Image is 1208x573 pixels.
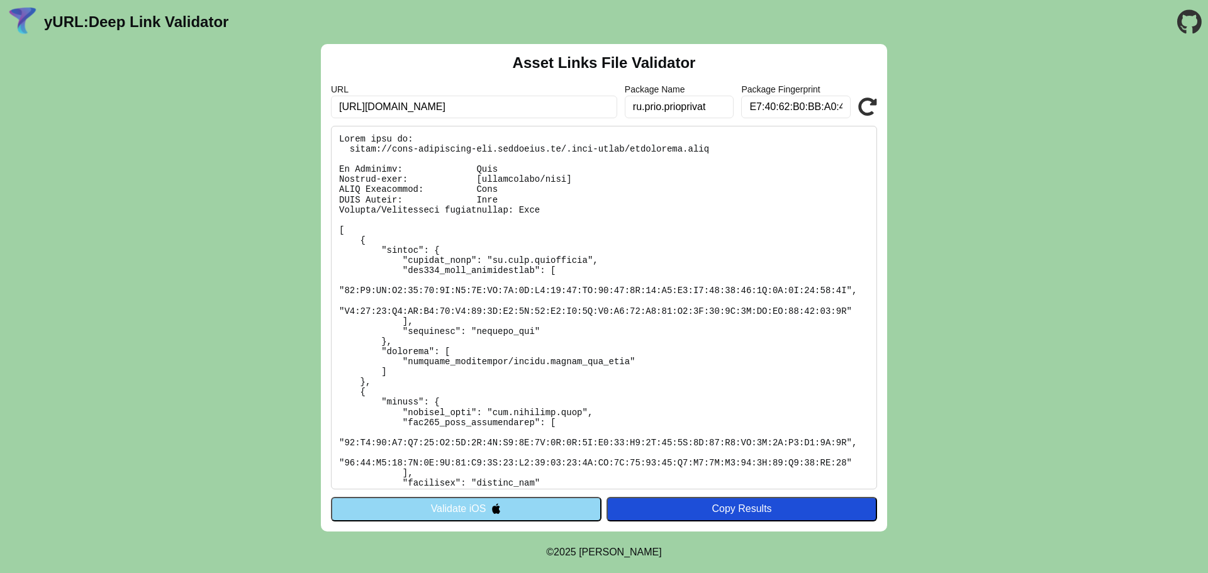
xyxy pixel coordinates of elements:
[44,13,228,31] a: yURL:Deep Link Validator
[513,54,696,72] h2: Asset Links File Validator
[331,84,617,94] label: URL
[546,531,661,573] footer: ©
[607,497,877,521] button: Copy Results
[331,497,601,521] button: Validate iOS
[331,126,877,489] pre: Lorem ipsu do: sitam://cons-adipiscing-eli.seddoeius.te/.inci-utlab/etdolorema.aliq En Adminimv: ...
[613,503,871,515] div: Copy Results
[331,96,617,118] input: Required
[579,547,662,557] a: Michael Ibragimchayev's Personal Site
[554,547,576,557] span: 2025
[491,503,501,514] img: appleIcon.svg
[741,96,851,118] input: Optional
[625,96,734,118] input: Optional
[625,84,734,94] label: Package Name
[6,6,39,38] img: yURL Logo
[741,84,851,94] label: Package Fingerprint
